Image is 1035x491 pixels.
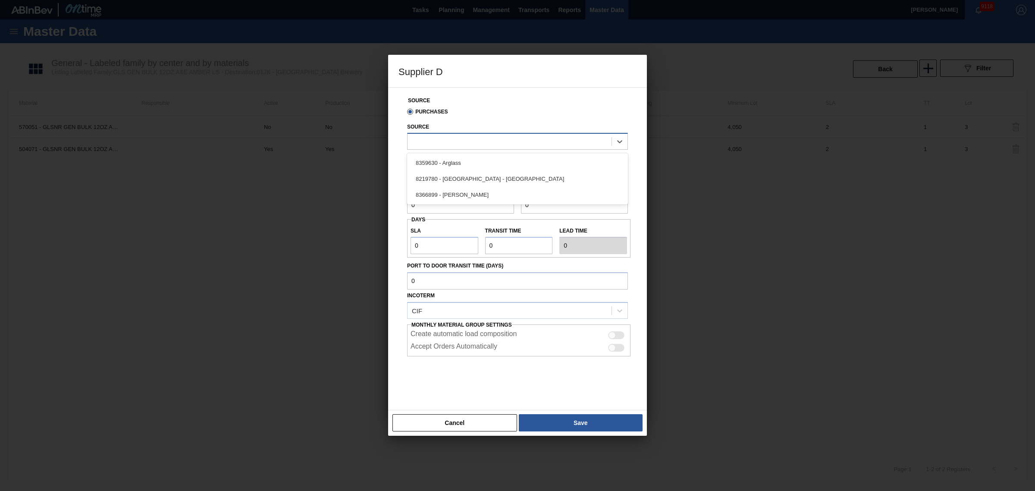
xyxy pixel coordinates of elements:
[411,330,517,340] label: Create automatic load composition
[521,152,628,164] label: Rounding Unit
[411,217,425,223] span: Days
[407,293,435,299] label: Incoterm
[411,225,478,237] label: SLA
[407,171,628,187] div: 8219780 - [GEOGRAPHIC_DATA] - [GEOGRAPHIC_DATA]
[408,98,430,104] label: Source
[411,322,512,328] span: Monthly Material Group Settings
[407,340,630,353] div: This configuration enables automatic acceptance of the order on the supplier side
[519,414,643,431] button: Save
[407,109,448,115] label: Purchases
[392,414,517,431] button: Cancel
[411,343,497,353] label: Accept Orders Automatically
[407,187,628,203] div: 8366899 - [PERSON_NAME]
[407,155,628,171] div: 8359630 - Arglass
[407,124,429,130] label: Source
[407,328,630,340] div: This setting enables the automatic creation of load composition on the supplier side if the order...
[485,225,553,237] label: Transit time
[412,307,422,315] div: CIF
[559,225,627,237] label: Lead time
[407,260,628,272] label: Port to Door Transit Time (days)
[388,55,647,88] h3: Supplier D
